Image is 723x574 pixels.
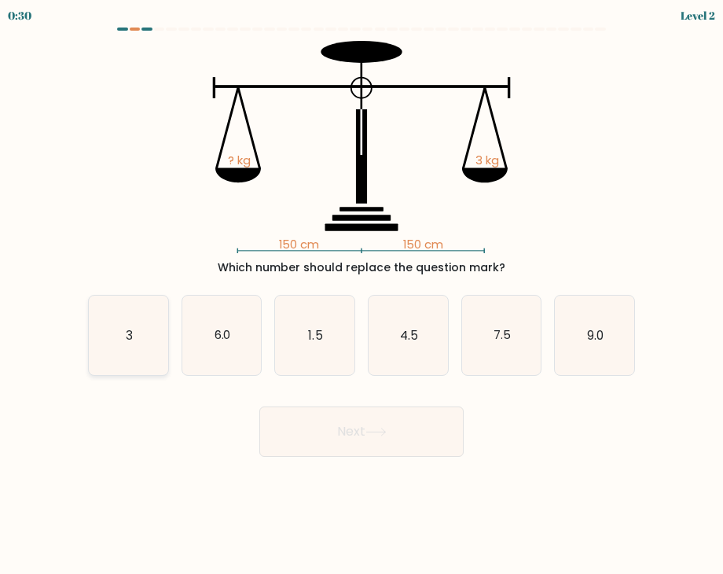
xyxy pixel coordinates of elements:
[259,407,464,457] button: Next
[228,152,251,168] tspan: ? kg
[214,326,230,343] text: 6.0
[475,152,499,168] tspan: 3 kg
[681,7,715,24] div: Level 2
[587,326,604,343] text: 9.0
[403,236,443,252] tspan: 150 cm
[97,259,626,276] div: Which number should replace the question mark?
[126,326,133,343] text: 3
[279,236,319,252] tspan: 150 cm
[8,7,31,24] div: 0:30
[309,326,323,343] text: 1.5
[494,326,511,343] text: 7.5
[400,326,418,343] text: 4.5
